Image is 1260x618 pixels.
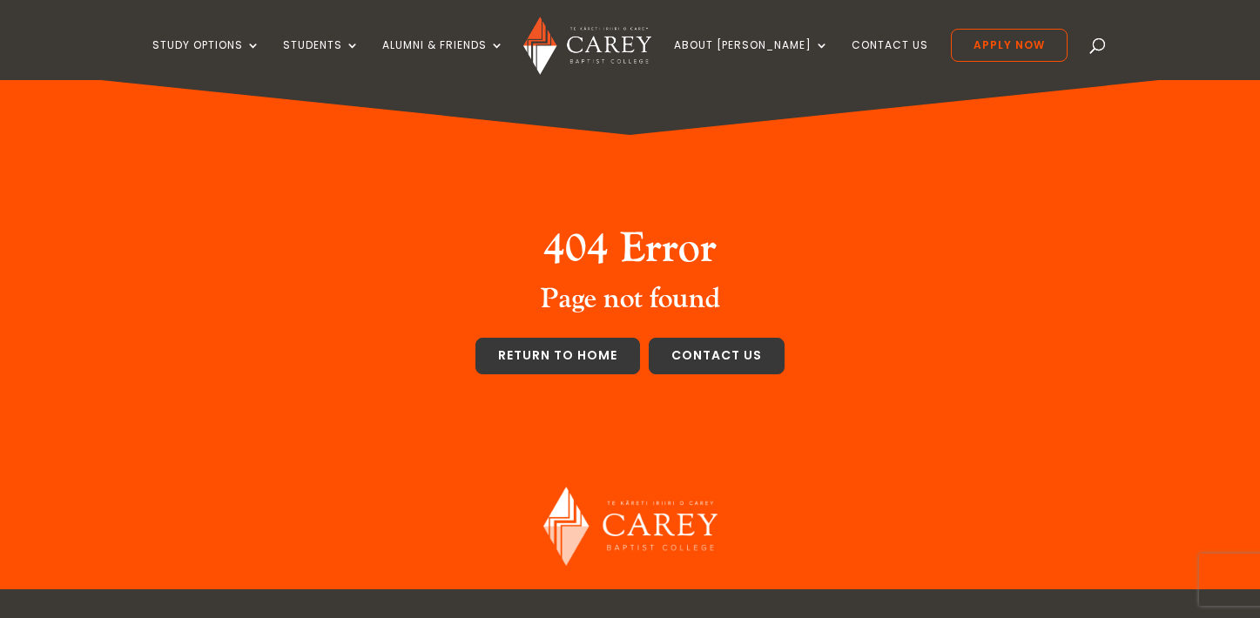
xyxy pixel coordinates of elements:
h3: Page not found [304,283,957,325]
a: Alumni & Friends [382,39,504,80]
a: Study Options [152,39,260,80]
a: Contact us [649,338,785,374]
a: Contact Us [852,39,928,80]
img: Carey Baptist College [523,17,651,75]
img: Carey Baptist College [543,487,718,566]
a: Students [283,39,360,80]
h2: 404 Error [304,224,957,283]
a: Apply Now [951,29,1068,62]
a: About [PERSON_NAME] [674,39,829,80]
a: Return to home [475,338,640,374]
a: Carey Baptist College [543,551,718,571]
